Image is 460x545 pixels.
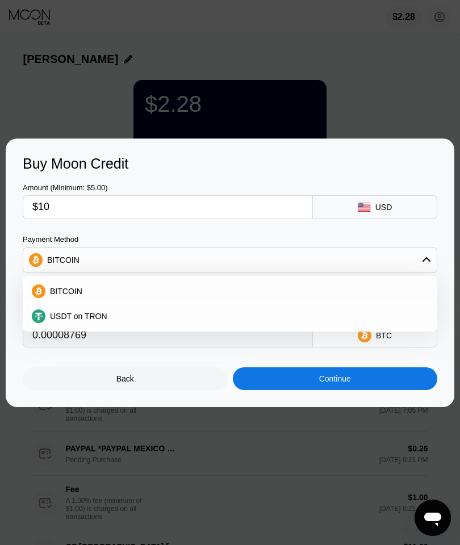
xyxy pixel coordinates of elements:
span: BITCOIN [50,287,82,296]
iframe: زر لبدء نافذة الرسائل، المحادثة قيد التقدم [415,500,451,536]
div: BTC [376,331,392,340]
div: Continue [233,367,438,390]
div: BITCOIN [23,249,437,271]
div: USD [375,203,392,212]
div: BITCOIN [47,255,80,265]
input: $0.00 [32,196,303,219]
span: USDT on TRON [50,312,107,321]
div: Buy Moon Credit [23,156,437,172]
div: USDT on TRON [26,305,434,328]
div: BITCOIN [26,280,434,303]
div: Back [23,367,228,390]
div: Back [116,374,134,383]
div: Payment Method [23,235,437,244]
div: Amount (Minimum: $5.00) [23,183,313,192]
div: Continue [319,374,351,383]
